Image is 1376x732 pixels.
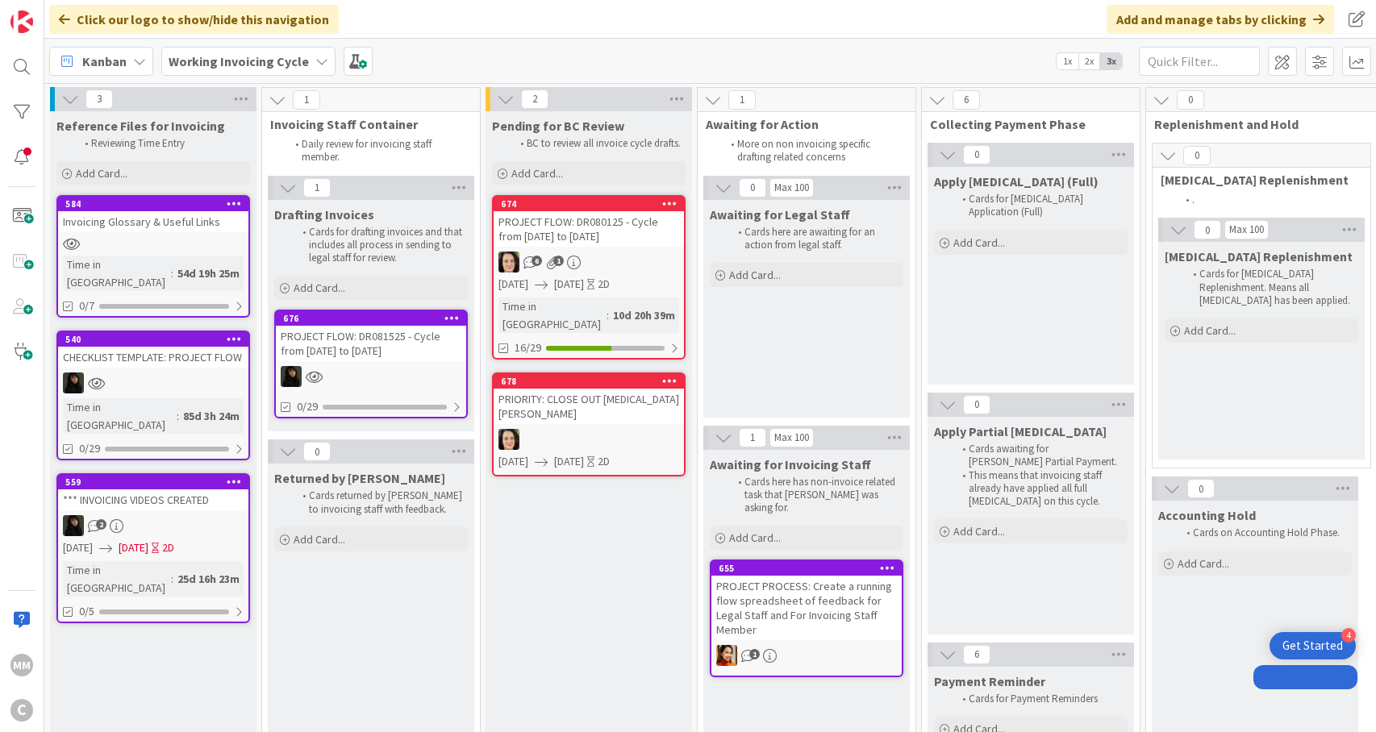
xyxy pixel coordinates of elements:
b: Working Invoicing Cycle [169,53,309,69]
div: 676 [283,313,466,324]
span: 0/5 [79,603,94,620]
span: 0 [963,145,990,164]
span: 1 [739,428,766,447]
li: Daily review for invoicing staff member. [286,138,461,164]
span: Add Card... [729,268,781,282]
div: 584Invoicing Glossary & Useful Links [58,197,248,232]
li: BC to review all invoice cycle drafts. [511,137,683,150]
span: 0 [1177,90,1204,110]
div: 4 [1341,628,1356,643]
a: 655PROJECT PROCESS: Create a running flow spreadsheet of feedback for Legal Staff and For Invoici... [710,559,903,677]
span: [DATE] [554,276,584,293]
li: . [1177,193,1352,206]
li: Cards awaiting for [PERSON_NAME] Partial Payment. [953,443,1125,469]
a: 676PROJECT FLOW: DR081525 - Cycle from [DATE] to [DATE]ES0/29 [274,310,468,418]
div: Time in [GEOGRAPHIC_DATA] [63,398,177,434]
span: Pending for BC Review [492,118,624,134]
span: [DATE] [119,539,148,556]
span: 1 [293,90,320,110]
div: 559*** INVOICING VIDEOS CREATED [58,475,248,510]
span: Add Card... [294,281,345,295]
div: Get Started [1282,638,1343,654]
span: 0/29 [79,440,100,457]
span: 0 [963,395,990,414]
a: 584Invoicing Glossary & Useful LinksTime in [GEOGRAPHIC_DATA]:54d 19h 25m0/7 [56,195,250,318]
div: Open Get Started checklist, remaining modules: 4 [1270,632,1356,659]
div: 2D [598,276,610,293]
span: 6 [963,645,990,664]
img: PM [716,645,737,666]
div: Time in [GEOGRAPHIC_DATA] [498,297,607,333]
div: 584 [58,197,248,211]
span: 1x [1057,53,1078,69]
li: Cards on Accounting Hold Phase. [1178,526,1349,539]
div: ES [276,366,466,387]
div: 2D [162,539,174,556]
span: Retainer Replenishment [1165,248,1353,264]
li: Cards for [MEDICAL_DATA] Application (Full) [953,193,1125,219]
span: 1 [303,178,331,198]
div: PROJECT PROCESS: Create a running flow spreadsheet of feedback for Legal Staff and For Invoicing ... [711,576,902,640]
div: 540 [58,332,248,347]
div: 676PROJECT FLOW: DR081525 - Cycle from [DATE] to [DATE] [276,311,466,361]
div: 678 [494,374,684,389]
div: PM [711,645,902,666]
span: 1 [749,649,760,659]
span: Apply Partial Retainer [934,423,1107,439]
span: : [177,407,179,425]
a: 678PRIORITY: CLOSE OUT [MEDICAL_DATA][PERSON_NAME]BL[DATE][DATE]2D [492,372,686,476]
div: PROJECT FLOW: DR080125 - Cycle from [DATE] to [DATE] [494,211,684,247]
img: ES [281,366,302,387]
span: 0 [739,178,766,198]
li: Cards for Payment Reminders [953,692,1125,705]
span: 6 [532,256,542,266]
span: 1 [553,256,564,266]
div: 2D [598,453,610,470]
li: More on non invoicing specific drafting related concerns [722,138,897,164]
span: Awaiting for Legal Staff [710,206,850,223]
span: Add Card... [511,166,563,181]
span: Apply Retainer (Full) [934,173,1099,189]
span: 2 [96,519,106,530]
span: Collecting Payment Phase [930,116,1120,132]
div: C [10,699,33,722]
img: Visit kanbanzone.com [10,10,33,33]
div: 85d 3h 24m [179,407,244,425]
span: Add Card... [729,530,781,545]
li: This means that invoicing staff already have applied all full [MEDICAL_DATA] on this cycle. [953,469,1125,509]
div: 559 [58,475,248,489]
span: Add Card... [1178,556,1229,571]
div: 540 [65,334,248,345]
div: 678PRIORITY: CLOSE OUT [MEDICAL_DATA][PERSON_NAME] [494,374,684,424]
div: 674 [494,197,684,211]
span: : [607,306,609,324]
div: 655 [711,561,902,576]
span: Add Card... [953,235,1005,250]
span: 3x [1100,53,1122,69]
div: PRIORITY: CLOSE OUT [MEDICAL_DATA][PERSON_NAME] [494,389,684,424]
span: Add Card... [1184,323,1236,338]
div: 10d 20h 39m [609,306,679,324]
div: Invoicing Glossary & Useful Links [58,211,248,232]
a: 540CHECKLIST TEMPLATE: PROJECT FLOWESTime in [GEOGRAPHIC_DATA]:85d 3h 24m0/29 [56,331,250,460]
span: Add Card... [294,532,345,547]
span: 2 [521,89,548,109]
span: 2x [1078,53,1100,69]
span: Payment Reminder [934,673,1045,689]
span: 1 [728,90,756,110]
div: 678 [501,376,684,387]
li: Cards here are awaiting for an action from legal staff. [729,226,901,252]
div: Max 100 [774,434,809,442]
div: Add and manage tabs by clicking [1107,5,1334,34]
span: : [171,570,173,588]
div: *** INVOICING VIDEOS CREATED [58,489,248,510]
li: Cards here has non-invoice related task that [PERSON_NAME] was asking for. [729,476,901,515]
img: ES [63,515,84,536]
img: BL [498,429,519,450]
a: 674PROJECT FLOW: DR080125 - Cycle from [DATE] to [DATE]BL[DATE][DATE]2DTime in [GEOGRAPHIC_DATA]:... [492,195,686,360]
div: 25d 16h 23m [173,570,244,588]
span: 3 [85,89,113,109]
div: PROJECT FLOW: DR081525 - Cycle from [DATE] to [DATE] [276,326,466,361]
span: Add Card... [76,166,127,181]
div: Max 100 [774,184,809,192]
